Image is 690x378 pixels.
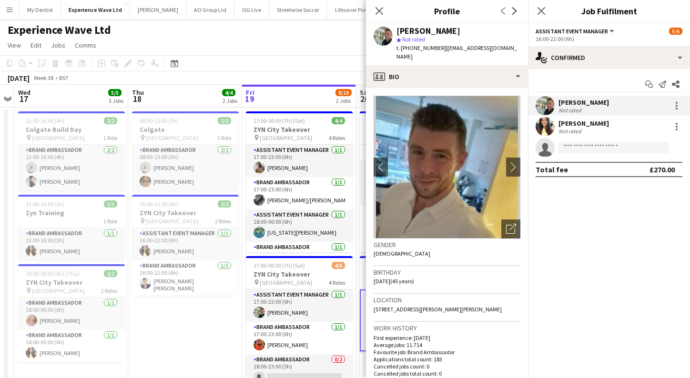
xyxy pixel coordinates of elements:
[146,134,198,141] span: [GEOGRAPHIC_DATA]
[246,177,353,209] app-card-role: Brand Ambassador1/117:00-23:00 (6h)[PERSON_NAME]/[PERSON_NAME]
[4,39,25,51] a: View
[558,119,609,128] div: [PERSON_NAME]
[104,117,117,124] span: 2/2
[130,0,186,19] button: [PERSON_NAME]
[8,23,111,37] h1: Experience Wave Ltd
[32,134,84,141] span: [GEOGRAPHIC_DATA]
[47,39,69,51] a: Jobs
[360,270,467,279] h3: ZYN City Takeover
[18,264,125,362] app-job-card: 18:00-00:00 (6h) (Thu)2/2ZYN City Takeover [GEOGRAPHIC_DATA]2 RolesBrand Ambassador1/118:00-00:00...
[336,97,351,104] div: 2 Jobs
[360,206,467,252] app-card-role: Brand Ambassador2/216:00-22:00 (6h)[PERSON_NAME][PERSON_NAME]
[61,0,130,19] button: Experience Wave Ltd
[132,260,239,296] app-card-role: Brand Ambassador1/116:00-22:00 (6h)[PERSON_NAME] [PERSON_NAME]
[260,279,312,286] span: [GEOGRAPHIC_DATA]
[374,296,520,304] h3: Location
[528,5,690,17] h3: Job Fulfilment
[374,341,520,348] p: Average jobs: 11.714
[335,89,352,96] span: 8/10
[18,228,125,260] app-card-role: Brand Ambassador1/113:00-16:00 (3h)[PERSON_NAME]
[374,268,520,277] h3: Birthday
[374,348,520,356] p: Favourite job: Brand Ambassador
[103,218,117,225] span: 1 Role
[32,287,84,294] span: [GEOGRAPHIC_DATA]
[27,39,45,51] a: Edit
[374,306,502,313] span: [STREET_ADDRESS][PERSON_NAME][PERSON_NAME]
[558,98,609,107] div: [PERSON_NAME]
[132,111,239,191] div: 08:00-13:00 (5h)2/2Colgate [GEOGRAPHIC_DATA]1 RoleBrand Ambassador2/208:00-13:00 (5h)[PERSON_NAME...
[26,200,64,208] span: 13:00-16:00 (3h)
[669,28,682,35] span: 5/6
[360,125,467,134] h3: ZYN City Takeover
[218,117,231,124] span: 2/2
[18,88,30,97] span: Wed
[358,93,370,104] span: 20
[246,289,353,322] app-card-role: Assistant Event Manager1/117:00-23:00 (6h)[PERSON_NAME]
[329,134,345,141] span: 4 Roles
[18,278,125,287] h3: ZYN City Takeover
[222,89,235,96] span: 4/4
[132,145,239,191] app-card-role: Brand Ambassador2/208:00-13:00 (5h)[PERSON_NAME][PERSON_NAME]
[132,209,239,217] h3: ZYN City Takeover
[366,65,528,88] div: Bio
[59,74,69,81] div: BST
[536,28,608,35] span: Assistant Event Manager
[374,363,520,370] p: Cancelled jobs count: 0
[18,111,125,191] div: 12:00-16:00 (4h)2/2Colgate Build Day [GEOGRAPHIC_DATA]1 RoleBrand Ambassador2/212:00-16:00 (4h)[P...
[246,111,353,252] div: 17:00-00:00 (7h) (Sat)4/4ZYN City Takeover [GEOGRAPHIC_DATA]4 RolesAssistant Event Manager1/117:0...
[103,134,117,141] span: 1 Role
[20,0,61,19] button: My Dentist
[374,250,430,257] span: [DEMOGRAPHIC_DATA]
[132,228,239,260] app-card-role: Assistant Event Manager1/116:00-22:00 (6h)[PERSON_NAME]
[18,209,125,217] h3: Zyn Training
[108,89,122,96] span: 5/5
[132,195,239,296] app-job-card: 16:00-22:00 (6h)2/2ZYN City Takeover [GEOGRAPHIC_DATA]2 RolesAssistant Event Manager1/116:00-22:0...
[558,128,583,135] div: Not rated
[244,93,254,104] span: 19
[18,145,125,191] app-card-role: Brand Ambassador2/212:00-16:00 (4h)[PERSON_NAME][PERSON_NAME]
[501,219,520,239] div: Open photos pop-in
[360,111,467,252] app-job-card: 14:30-22:00 (7h30m)6/6ZYN City Takeover [GEOGRAPHIC_DATA]4 Roles[PERSON_NAME]Brand Ambassador1/11...
[254,117,305,124] span: 17:00-00:00 (7h) (Sat)
[246,145,353,177] app-card-role: Assistant Event Manager1/117:00-23:00 (6h)[PERSON_NAME]
[18,298,125,330] app-card-role: Brand Ambassador1/118:00-00:00 (6h)[PERSON_NAME]
[131,93,144,104] span: 18
[246,88,254,97] span: Fri
[140,117,178,124] span: 08:00-13:00 (5h)
[254,262,305,269] span: 17:00-00:00 (7h) (Sat)
[374,370,520,377] p: Cancelled jobs total count: 0
[246,270,353,279] h3: ZYN City Takeover
[132,125,239,134] h3: Colgate
[26,117,64,124] span: 12:00-16:00 (4h)
[71,39,100,51] a: Comms
[360,88,370,97] span: Sat
[536,165,568,174] div: Total fee
[332,117,345,124] span: 4/4
[234,0,269,19] button: ISG Live
[215,218,231,225] span: 2 Roles
[101,287,117,294] span: 2 Roles
[132,88,144,97] span: Thu
[528,46,690,69] div: Confirmed
[246,209,353,242] app-card-role: Assistant Event Manager1/118:00-00:00 (6h)[US_STATE][PERSON_NAME]
[360,289,467,351] app-card-role: Assistant Event Manager2A2/316:00-22:00 (6h)[PERSON_NAME][PERSON_NAME]
[30,41,41,50] span: Edit
[374,324,520,332] h3: Work history
[146,218,198,225] span: [GEOGRAPHIC_DATA]
[18,330,125,362] app-card-role: Brand Ambassador1/118:00-00:00 (6h)[PERSON_NAME]
[374,96,520,239] img: Crew avatar or photo
[374,278,414,285] span: [DATE] (45 years)
[51,41,65,50] span: Jobs
[332,262,345,269] span: 4/6
[396,27,460,35] div: [PERSON_NAME]
[649,165,675,174] div: £270.00
[402,36,425,43] span: Not rated
[140,200,178,208] span: 16:00-22:00 (6h)
[246,242,353,274] app-card-role: Brand Ambassador1/118:00-00:00 (6h)
[329,279,345,286] span: 4 Roles
[18,125,125,134] h3: Colgate Build Day
[536,35,682,42] div: 16:00-22:00 (6h)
